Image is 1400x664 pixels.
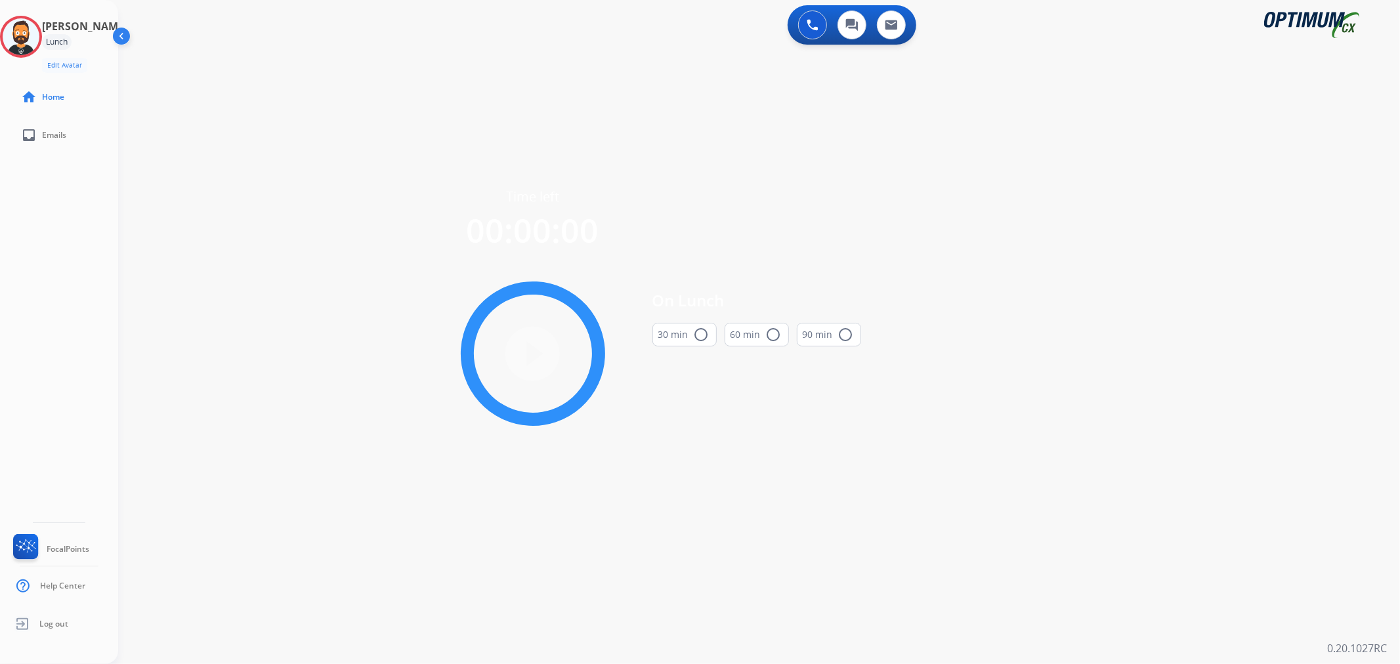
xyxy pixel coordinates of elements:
span: Time left [506,188,559,206]
h3: [PERSON_NAME] [42,18,127,34]
mat-icon: inbox [21,127,37,143]
button: Edit Avatar [42,58,87,73]
button: 90 min [797,323,861,346]
mat-icon: radio_button_unchecked [838,327,854,342]
mat-icon: radio_button_unchecked [694,327,710,342]
span: On Lunch [652,289,861,312]
span: 00:00:00 [467,208,599,253]
span: Home [42,92,64,102]
span: FocalPoints [47,544,89,554]
span: Emails [42,130,66,140]
button: 30 min [652,323,717,346]
button: 60 min [725,323,789,346]
span: Help Center [40,581,85,591]
p: 0.20.1027RC [1327,640,1387,656]
mat-icon: home [21,89,37,105]
a: FocalPoints [11,534,89,564]
img: avatar [3,18,39,55]
div: Lunch [42,34,72,50]
mat-icon: radio_button_unchecked [766,327,782,342]
span: Log out [39,619,68,629]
